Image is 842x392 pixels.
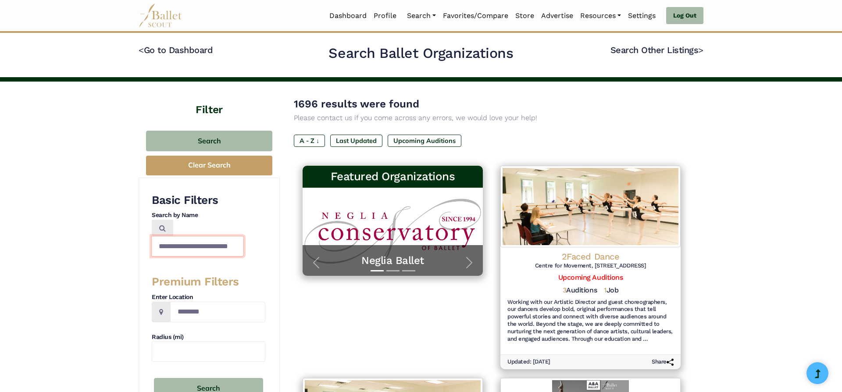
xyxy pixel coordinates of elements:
a: Search [403,7,439,25]
a: <Go to Dashboard [139,45,213,55]
a: Log Out [666,7,703,25]
h6: Working with our Artistic Director and guest choreographers, our dancers develop bold, original p... [507,299,674,343]
h4: Enter Location [152,293,265,302]
img: Logo [500,166,681,247]
h3: Premium Filters [152,274,265,289]
a: Search Other Listings> [610,45,703,55]
a: Resources [577,7,624,25]
a: Neglia Ballet [311,254,474,267]
h3: Featured Organizations [310,169,476,184]
h4: 2Faced Dance [507,251,674,262]
span: 1 [604,286,607,294]
label: A - Z ↓ [294,135,325,147]
button: Slide 1 [371,266,384,276]
h4: Filter [139,82,280,118]
button: Slide 3 [402,266,415,276]
h6: Centre for Movement, [STREET_ADDRESS] [507,262,674,270]
input: Search by names... [151,236,244,257]
h6: Updated: [DATE] [507,358,550,366]
h5: Auditions [563,286,597,295]
h3: Basic Filters [152,193,265,208]
code: < [139,44,144,55]
a: Upcoming Auditions [558,273,623,282]
button: Slide 2 [386,266,400,276]
input: Location [170,302,265,322]
h4: Radius (mi) [152,333,265,342]
a: Store [512,7,538,25]
button: Clear Search [146,156,272,175]
span: 3 [563,286,567,294]
a: Advertise [538,7,577,25]
a: Favorites/Compare [439,7,512,25]
code: > [698,44,703,55]
p: Please contact us if you come across any errors, we would love your help! [294,112,689,124]
h2: Search Ballet Organizations [328,44,513,63]
button: Search [146,131,272,151]
h5: Job [604,286,618,295]
a: Settings [624,7,659,25]
a: Dashboard [326,7,370,25]
label: Upcoming Auditions [388,135,461,147]
a: Profile [370,7,400,25]
label: Last Updated [330,135,382,147]
h6: Share [652,358,674,366]
span: 1696 results were found [294,98,419,110]
h4: Search by Name [152,211,265,220]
